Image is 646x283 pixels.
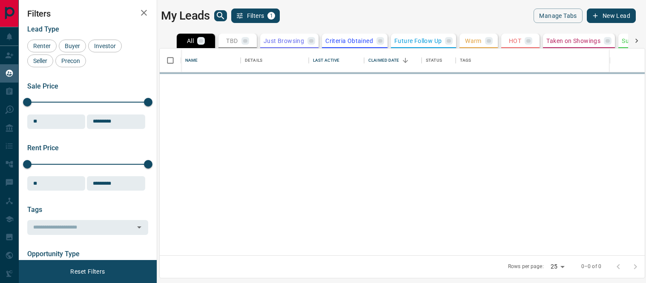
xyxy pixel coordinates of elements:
span: Sale Price [27,82,58,90]
div: Renter [27,40,57,52]
div: 25 [547,260,568,273]
h1: My Leads [161,9,210,23]
p: All [187,38,194,44]
div: Tags [460,49,471,72]
button: Manage Tabs [534,9,582,23]
p: TBD [226,38,238,44]
button: New Lead [587,9,636,23]
div: Seller [27,54,53,67]
span: Opportunity Type [27,250,80,258]
p: Criteria Obtained [325,38,373,44]
span: Precon [58,57,83,64]
span: Rent Price [27,144,59,152]
h2: Filters [27,9,148,19]
p: Just Browsing [264,38,304,44]
div: Name [181,49,241,72]
div: Claimed Date [368,49,399,72]
p: Future Follow Up [394,38,442,44]
div: Buyer [59,40,86,52]
button: Open [133,221,145,233]
button: Filters1 [231,9,280,23]
span: Buyer [62,43,83,49]
div: Last Active [309,49,364,72]
span: Seller [30,57,50,64]
button: Sort [399,54,411,66]
div: Details [245,49,262,72]
div: Status [422,49,456,72]
span: Tags [27,206,42,214]
div: Details [241,49,309,72]
p: Taken on Showings [546,38,600,44]
div: Name [185,49,198,72]
span: Investor [91,43,119,49]
div: Precon [55,54,86,67]
div: Tags [456,49,610,72]
span: Lead Type [27,25,59,33]
div: Last Active [313,49,339,72]
p: 0–0 of 0 [581,263,601,270]
div: Status [426,49,442,72]
span: Renter [30,43,54,49]
div: Investor [88,40,122,52]
button: Reset Filters [65,264,110,279]
p: HOT [509,38,521,44]
span: 1 [268,13,274,19]
p: Rows per page: [508,263,544,270]
p: Warm [465,38,482,44]
div: Claimed Date [364,49,422,72]
button: search button [214,10,227,21]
